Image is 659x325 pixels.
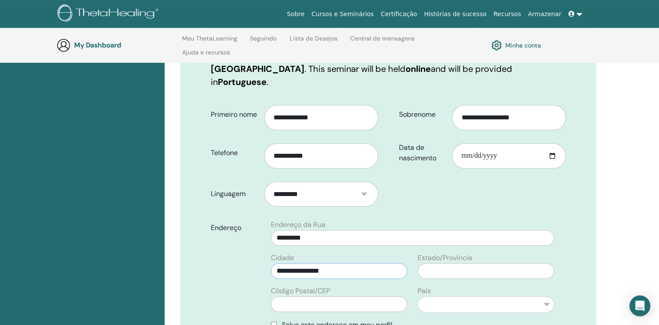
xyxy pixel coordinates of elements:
a: Minha conta [491,38,541,53]
a: Armazenar [524,6,564,22]
label: Endereço da Rua [271,220,325,230]
a: Sobre [284,6,308,22]
b: Portuguese [218,76,267,88]
label: Telefone [204,145,264,161]
a: Seguindo [250,35,277,49]
label: País [418,286,431,296]
label: Primeiro nome [204,106,264,123]
label: Código Postal/CEP [271,286,330,296]
a: Histórias de sucesso [421,6,490,22]
a: Lista de Desejos [290,35,338,49]
a: Central de mensagens [350,35,415,49]
img: cog.svg [491,38,502,53]
label: Endereço [204,220,266,236]
label: Sobrenome [392,106,453,123]
b: [GEOGRAPHIC_DATA], [GEOGRAPHIC_DATA], [GEOGRAPHIC_DATA] [211,50,524,74]
label: Cidade [271,253,294,263]
label: Data de nascimento [392,139,453,166]
a: Recursos [490,6,524,22]
a: Cursos e Seminários [308,6,377,22]
img: generic-user-icon.jpg [57,38,71,52]
label: Estado/Província [418,253,472,263]
a: Meu ThetaLearning [182,35,237,49]
a: Certificação [377,6,420,22]
a: Ajuda e recursos [182,49,230,63]
div: Open Intercom Messenger [629,295,650,316]
h3: My Dashboard [74,41,161,49]
b: online [406,63,431,74]
label: Linguagem [204,186,264,202]
img: logo.png [57,4,162,24]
